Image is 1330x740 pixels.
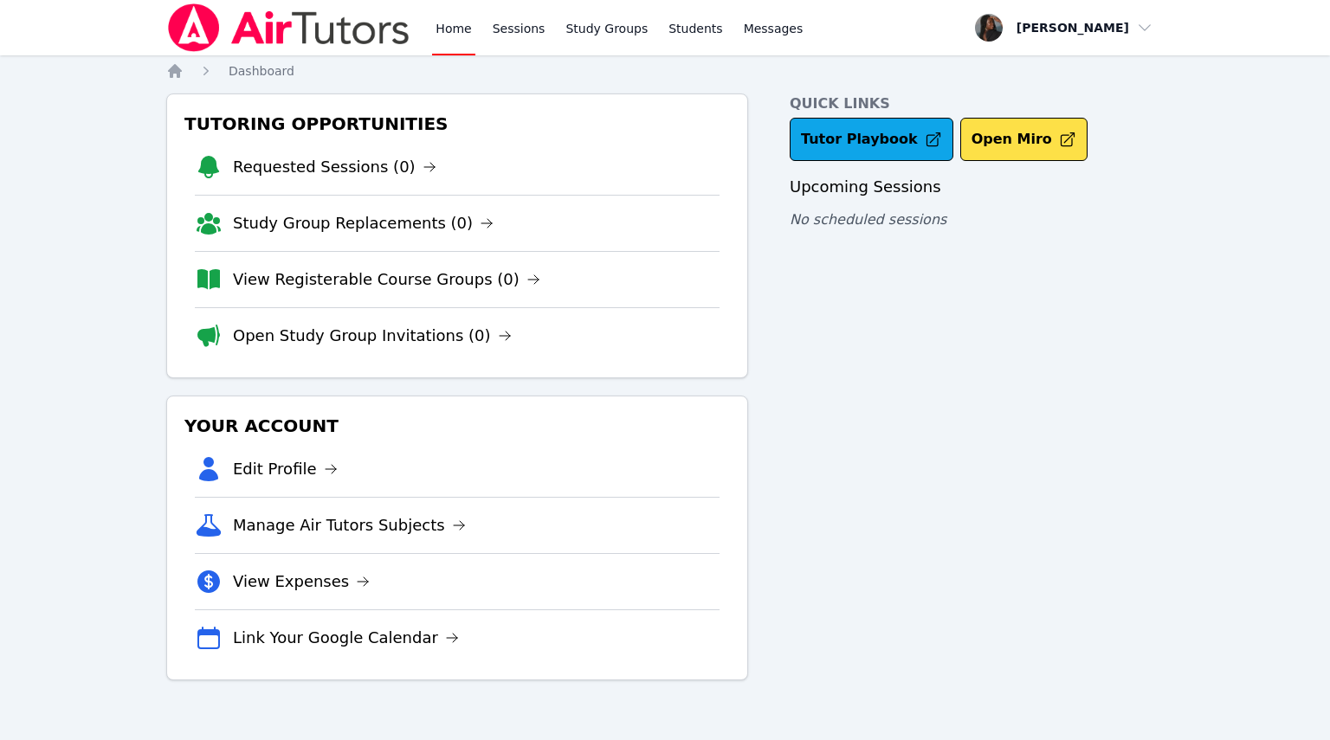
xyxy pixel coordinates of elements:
[233,569,370,594] a: View Expenses
[960,118,1088,161] button: Open Miro
[790,118,953,161] a: Tutor Playbook
[233,324,512,348] a: Open Study Group Invitations (0)
[166,62,1164,80] nav: Breadcrumb
[181,410,733,441] h3: Your Account
[233,211,494,235] a: Study Group Replacements (0)
[233,513,466,537] a: Manage Air Tutors Subjects
[790,211,946,228] span: No scheduled sessions
[233,457,338,481] a: Edit Profile
[744,20,804,37] span: Messages
[229,62,294,80] a: Dashboard
[233,155,436,179] a: Requested Sessions (0)
[233,626,459,650] a: Link Your Google Calendar
[229,64,294,78] span: Dashboard
[181,108,733,139] h3: Tutoring Opportunities
[790,175,1164,199] h3: Upcoming Sessions
[166,3,411,52] img: Air Tutors
[790,93,1164,114] h4: Quick Links
[233,267,540,292] a: View Registerable Course Groups (0)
